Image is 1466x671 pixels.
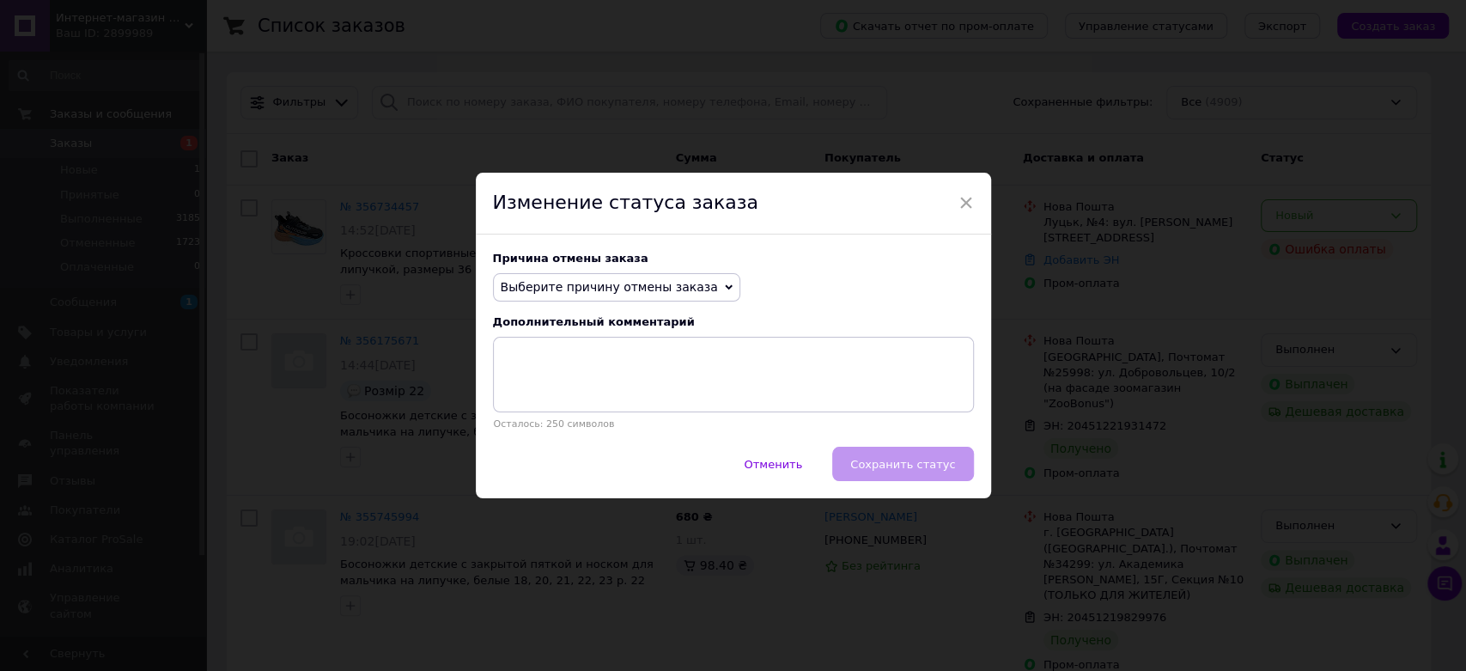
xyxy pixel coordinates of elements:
div: Изменение статуса заказа [476,173,991,235]
p: Осталось: 250 символов [493,418,974,430]
div: Дополнительный комментарий [493,315,974,328]
button: Отменить [726,447,820,481]
span: Выберите причину отмены заказа [501,280,718,294]
div: Причина отмены заказа [493,252,974,265]
span: × [958,188,974,217]
span: Отменить [744,458,802,471]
